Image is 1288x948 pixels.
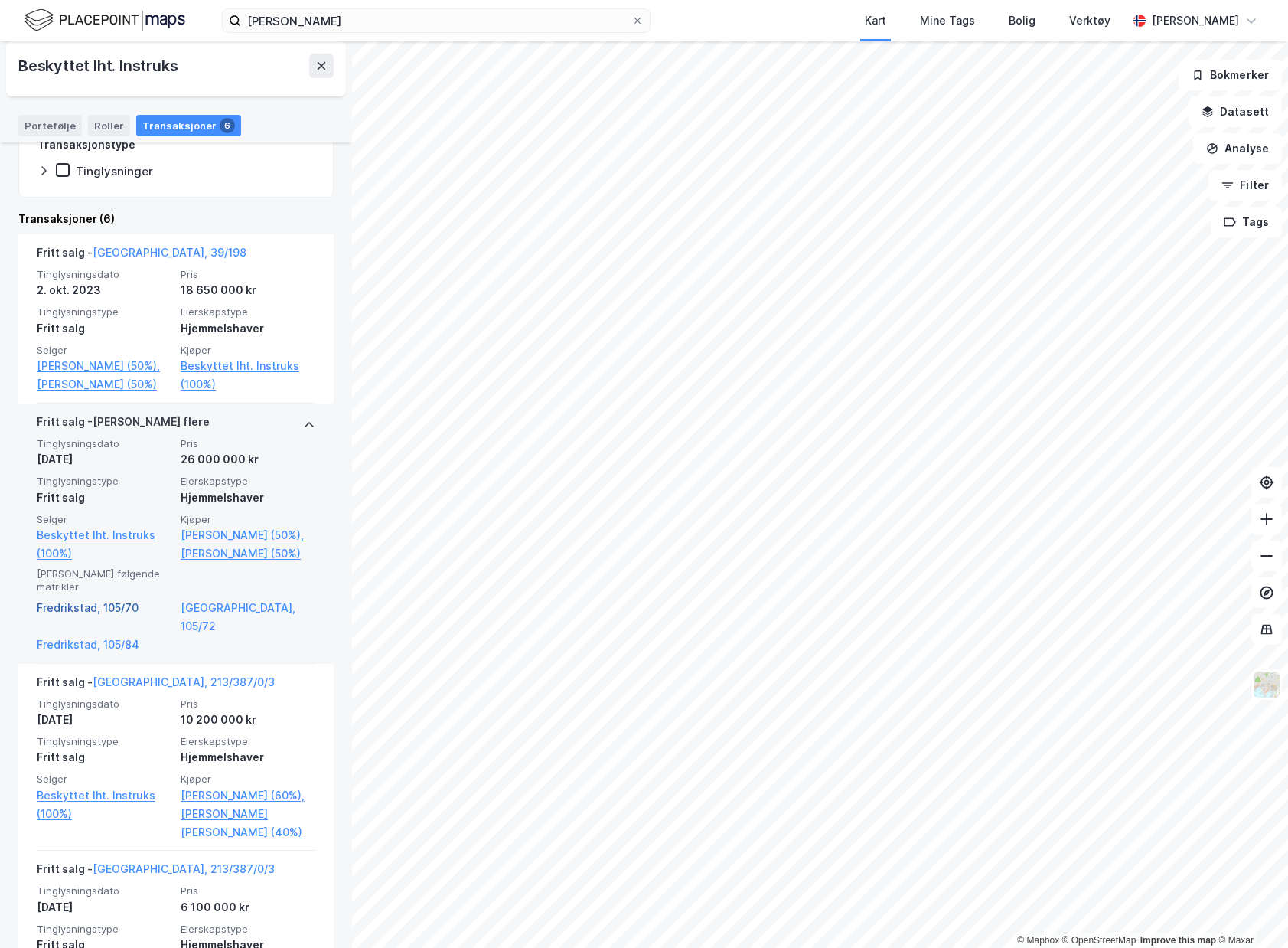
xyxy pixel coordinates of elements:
[88,115,130,136] div: Roller
[181,319,315,338] div: Hjemmelshaver
[1211,207,1282,237] button: Tags
[37,489,171,507] div: Fritt salg
[1017,935,1059,946] a: Mapbox
[37,599,171,636] a: Fredrikstad, 105/70
[37,513,171,526] span: Selger
[37,698,171,711] span: Tinglysningsdato
[181,513,315,526] span: Kjøper
[37,735,171,748] span: Tinglysningstype
[181,344,315,357] span: Kjøper
[1152,11,1239,30] div: [PERSON_NAME]
[93,246,246,259] a: [GEOGRAPHIC_DATA], 39/198
[37,244,246,268] div: Fritt salg -
[37,306,171,319] span: Tinglysningstype
[181,898,315,917] div: 6 100 000 kr
[93,675,275,688] a: [GEOGRAPHIC_DATA], 213/387/0/3
[37,748,171,767] div: Fritt salg
[37,786,171,823] a: Beskyttet Iht. Instruks (100%)
[37,475,171,488] span: Tinglysningstype
[181,306,315,319] span: Eierskapstype
[18,54,181,78] div: Beskyttet Iht. Instruks
[37,319,171,338] div: Fritt salg
[1009,11,1035,30] div: Bolig
[37,526,171,563] a: Beskyttet Iht. Instruks (100%)
[1179,60,1282,90] button: Bokmerker
[37,268,171,281] span: Tinglysningsdato
[181,884,315,897] span: Pris
[18,115,82,136] div: Portefølje
[181,711,315,729] div: 10 200 000 kr
[865,11,886,30] div: Kart
[181,923,315,936] span: Eierskapstype
[181,475,315,488] span: Eierskapstype
[1211,874,1288,948] div: Kontrollprogram for chat
[181,599,315,636] a: [GEOGRAPHIC_DATA], 105/72
[93,862,275,875] a: [GEOGRAPHIC_DATA], 213/387/0/3
[181,281,315,299] div: 18 650 000 kr
[37,860,275,884] div: Fritt salg -
[37,375,171,394] a: [PERSON_NAME] (50%)
[37,567,171,594] span: [PERSON_NAME] følgende matrikler
[181,544,315,563] a: [PERSON_NAME] (50%)
[37,898,171,917] div: [DATE]
[220,118,235,133] div: 6
[37,281,171,299] div: 2. okt. 2023
[181,805,315,842] a: [PERSON_NAME] [PERSON_NAME] (40%)
[181,786,315,805] a: [PERSON_NAME] (60%),
[37,413,210,437] div: Fritt salg - [PERSON_NAME] flere
[1140,935,1216,946] a: Improve this map
[37,923,171,936] span: Tinglysningstype
[37,884,171,897] span: Tinglysningsdato
[37,711,171,729] div: [DATE]
[181,489,315,507] div: Hjemmelshaver
[1208,170,1282,201] button: Filter
[1211,874,1288,948] iframe: Chat Widget
[241,9,631,32] input: Søk på adresse, matrikkel, gårdeiere, leietakere eller personer
[181,698,315,711] span: Pris
[37,357,171,375] a: [PERSON_NAME] (50%),
[181,748,315,767] div: Hjemmelshaver
[136,115,241,136] div: Transaksjoner
[37,136,135,154] div: Transaksjonstype
[1189,96,1282,127] button: Datasett
[181,735,315,748] span: Eierskapstype
[37,437,171,450] span: Tinglysningsdato
[37,773,171,786] span: Selger
[1069,11,1110,30] div: Verktøy
[181,268,315,281] span: Pris
[37,450,171,469] div: [DATE]
[37,344,171,357] span: Selger
[24,7,185,34] img: logo.f888ab2527a4732fd821a326f86c7f29.svg
[181,526,315,544] a: [PERSON_NAME] (50%),
[37,636,171,654] a: Fredrikstad, 105/84
[1252,670,1281,699] img: Z
[920,11,975,30] div: Mine Tags
[181,357,315,394] a: Beskyttet Iht. Instruks (100%)
[1193,133,1282,164] button: Analyse
[181,450,315,469] div: 26 000 000 kr
[181,773,315,786] span: Kjøper
[76,164,153,178] div: Tinglysninger
[181,437,315,450] span: Pris
[1062,935,1136,946] a: OpenStreetMap
[37,673,275,698] div: Fritt salg -
[18,210,334,228] div: Transaksjoner (6)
